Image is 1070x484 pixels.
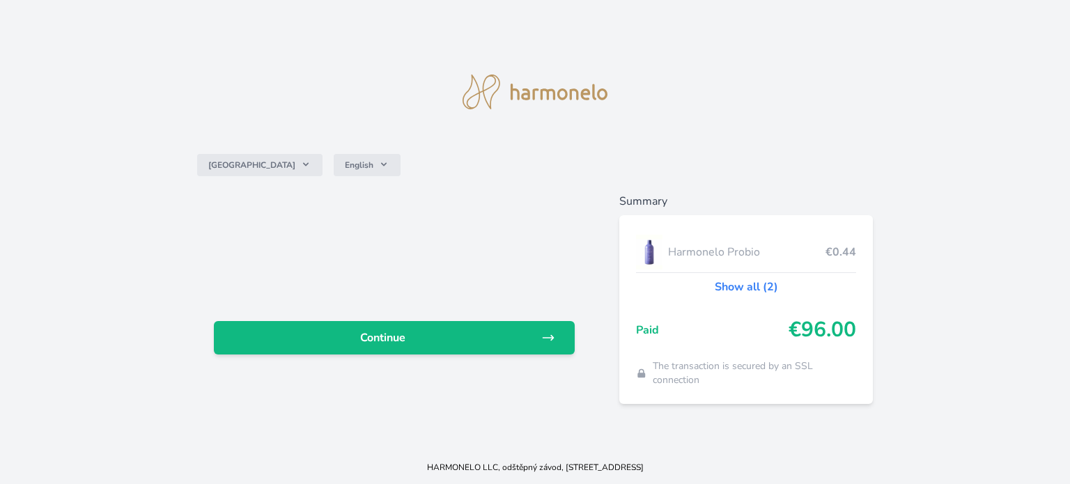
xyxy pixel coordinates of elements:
span: English [345,159,373,171]
span: €96.00 [789,318,856,343]
img: logo.svg [463,75,607,109]
span: Continue [225,329,541,346]
a: Continue [214,321,575,354]
span: €0.44 [825,244,856,260]
span: The transaction is secured by an SSL connection [653,359,857,387]
button: [GEOGRAPHIC_DATA] [197,154,323,176]
button: English [334,154,401,176]
h6: Summary [619,193,873,210]
span: Paid [636,322,789,338]
span: [GEOGRAPHIC_DATA] [208,159,295,171]
img: CLEAN_PROBIO_se_stinem_x-lo.jpg [636,235,662,270]
a: Show all (2) [715,279,778,295]
span: Harmonelo Probio [668,244,825,260]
